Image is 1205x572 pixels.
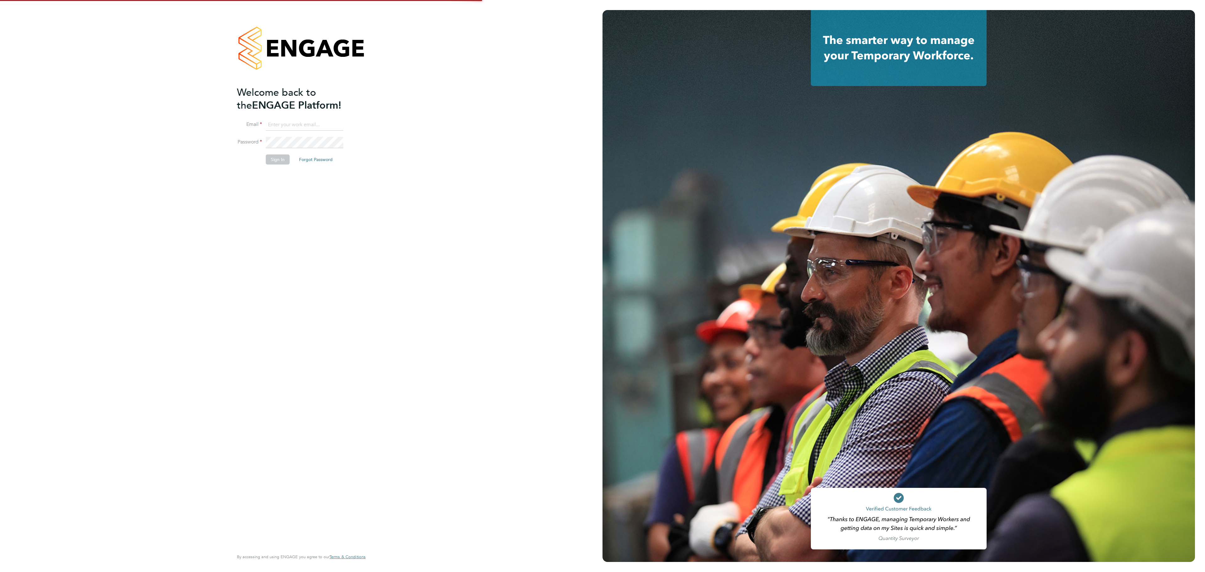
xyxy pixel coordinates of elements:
[237,139,262,145] label: Password
[237,121,262,128] label: Email
[237,554,366,559] span: By accessing and using ENGAGE you agree to our
[237,86,316,111] span: Welcome back to the
[266,119,343,131] input: Enter your work email...
[294,154,338,165] button: Forgot Password
[266,154,290,165] button: Sign In
[329,554,366,559] a: Terms & Conditions
[237,86,359,112] h2: ENGAGE Platform!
